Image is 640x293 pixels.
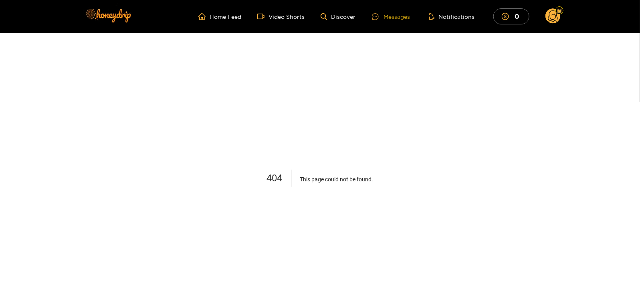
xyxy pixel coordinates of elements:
a: Discover [321,13,355,20]
span: video-camera [257,13,269,20]
mark: 0 [514,12,521,20]
button: Notifications [426,12,477,20]
a: Video Shorts [257,13,305,20]
h1: 404 [267,170,292,187]
div: Messages [372,12,410,21]
h2: This page could not be found . [300,170,374,189]
img: Fan Level [557,8,562,13]
span: home [198,13,210,20]
a: Home Feed [198,13,241,20]
button: 0 [493,8,529,24]
span: dollar [502,13,513,20]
